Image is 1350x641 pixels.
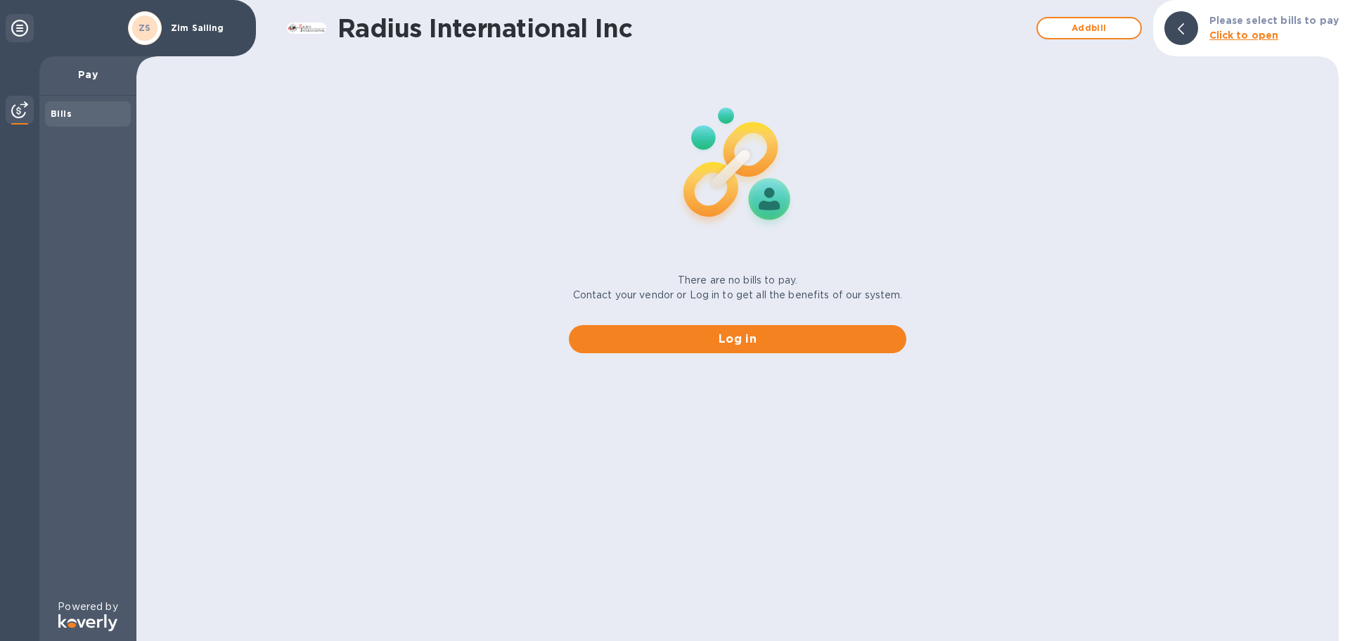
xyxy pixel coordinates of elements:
[573,273,903,303] p: There are no bills to pay. Contact your vendor or Log in to get all the benefits of our system.
[51,108,72,119] b: Bills
[580,331,895,348] span: Log in
[1049,20,1129,37] span: Add bill
[1036,17,1142,39] button: Addbill
[569,325,906,353] button: Log in
[337,13,1029,43] h1: Radius International Inc
[58,599,117,614] p: Powered by
[171,23,241,33] p: Zim Sailing
[51,68,125,82] p: Pay
[139,23,151,33] b: ZS
[1209,30,1279,41] b: Click to open
[1209,15,1339,26] b: Please select bills to pay
[58,614,117,631] img: Logo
